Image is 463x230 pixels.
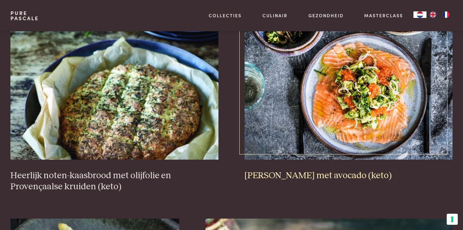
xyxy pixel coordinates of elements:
a: EN [426,11,440,18]
a: Gezondheid [308,12,344,19]
button: Uw voorkeuren voor toestemming voor trackingtechnologieën [447,214,458,225]
a: PurePascale [10,10,39,21]
a: Masterclass [364,12,403,19]
h3: Heerlijk noten-kaasbrood met olijfolie en Provençaalse kruiden (keto) [10,170,218,193]
ul: Language list [426,11,453,18]
div: Language [413,11,426,18]
a: Collecties [209,12,242,19]
h3: [PERSON_NAME] met avocado (keto) [245,170,453,181]
a: Heerlijk noten-kaasbrood met olijfolie en Provençaalse kruiden (keto) Heerlijk noten-kaasbrood me... [10,29,218,193]
a: FR [440,11,453,18]
a: Culinair [262,12,288,19]
a: Rauwe zalm met avocado (keto) [PERSON_NAME] met avocado (keto) [245,29,453,181]
a: NL [413,11,426,18]
img: Rauwe zalm met avocado (keto) [245,29,453,160]
img: Heerlijk noten-kaasbrood met olijfolie en Provençaalse kruiden (keto) [10,29,218,160]
aside: Language selected: Nederlands [413,11,453,18]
